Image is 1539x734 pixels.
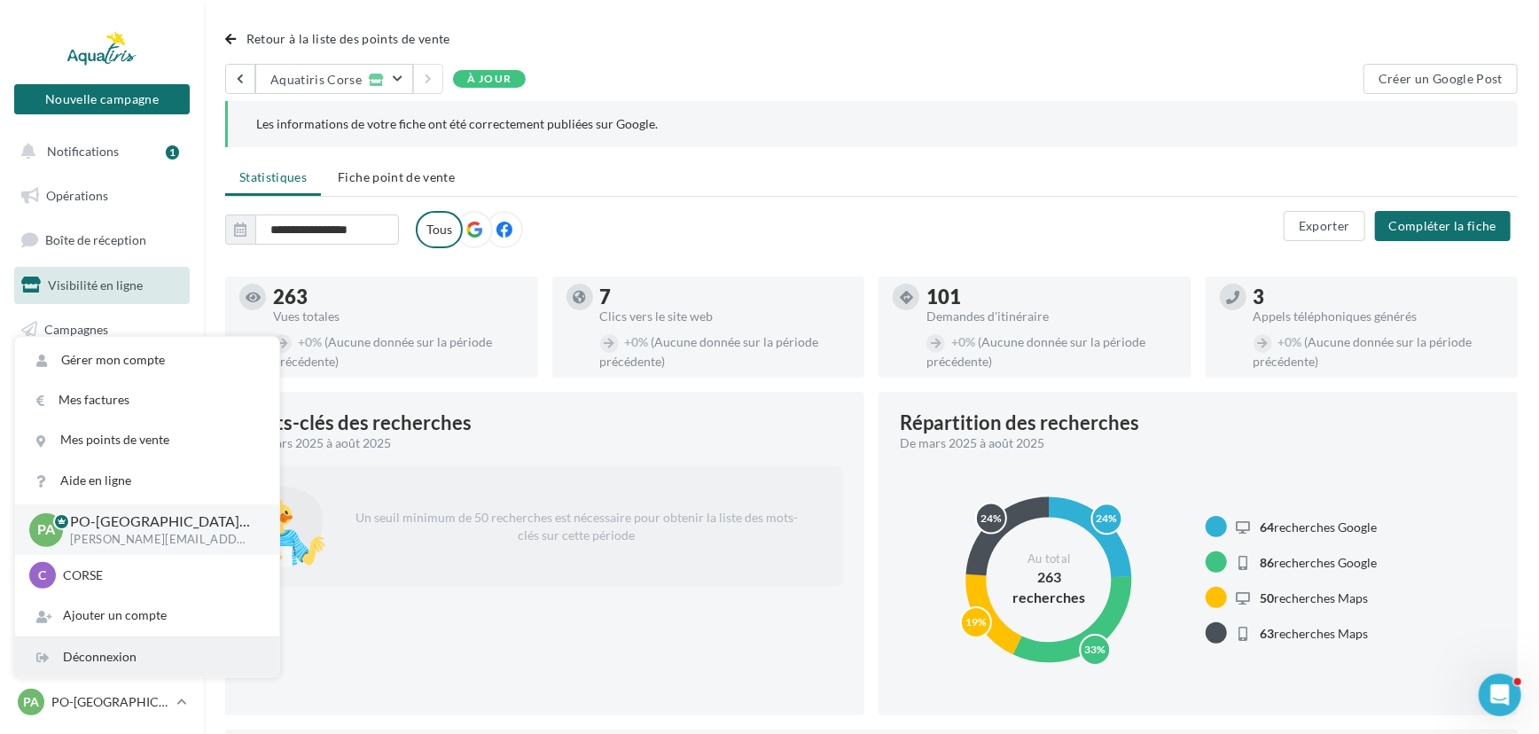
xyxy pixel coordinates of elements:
span: + [625,334,632,349]
p: CORSE [63,566,258,584]
div: De mars 2025 à août 2025 [246,434,829,452]
a: Mes points de vente [15,420,279,460]
span: 0% [625,334,649,349]
button: Notifications 1 [11,133,186,170]
span: Notifications [47,144,119,159]
a: PA PO-[GEOGRAPHIC_DATA]-HERAULT [14,685,190,719]
span: recherches Maps [1261,590,1369,605]
a: Docto'Com [11,443,193,480]
div: 3 [1254,287,1504,307]
div: 1 [166,145,179,160]
span: Boîte de réception [45,232,146,247]
button: Compléter la fiche [1375,211,1511,241]
span: Mots-clés des recherches [246,413,472,433]
button: Aquatiris Corse [255,64,413,94]
span: recherches Google [1261,519,1378,535]
a: Médiathèque [11,355,193,392]
div: Les informations de votre fiche ont été correctement publiées sur Google. [256,115,1489,133]
span: + [298,334,305,349]
span: recherches Google [1261,555,1378,570]
span: (Aucune donnée sur la période précédente) [1254,334,1473,369]
div: À jour [453,70,526,88]
span: (Aucune donnée sur la période précédente) [926,334,1145,369]
div: Clics vers le site web [600,310,851,323]
p: PO-[GEOGRAPHIC_DATA]-HERAULT [70,511,251,532]
span: Visibilité en ligne [48,277,143,293]
div: 263 [273,287,524,307]
span: Campagnes [44,321,108,336]
span: PA [23,693,39,711]
span: (Aucune donnée sur la période précédente) [600,334,819,369]
a: Opérations [11,177,193,215]
button: Nouvelle campagne [14,84,190,114]
div: Déconnexion [15,637,279,677]
div: Aquatiris Corse [270,73,362,87]
div: Vues totales [273,310,524,323]
span: 63 [1261,626,1275,641]
span: + [1278,334,1285,349]
span: 64 [1261,519,1275,535]
span: 0% [1278,334,1302,349]
span: recherches Maps [1261,626,1369,641]
button: Retour à la liste des points de vente [225,28,457,50]
a: Visibilité en ligne [11,267,193,304]
a: Calendrier [11,399,193,436]
a: Campagnes [11,311,193,348]
span: PA [37,519,55,540]
span: 50 [1261,590,1275,605]
a: Compléter la fiche [1368,217,1518,232]
div: Répartition des recherches [900,413,1139,433]
span: Opérations [46,188,108,203]
a: Boîte de réception [11,221,193,259]
p: PO-[GEOGRAPHIC_DATA]-HERAULT [51,693,169,711]
span: (Aucune donnée sur la période précédente) [273,334,492,369]
div: Appels téléphoniques générés [1254,310,1504,323]
a: Mes factures [15,380,279,420]
span: Retour à la liste des points de vente [246,31,450,46]
div: 101 [926,287,1177,307]
p: [PERSON_NAME][EMAIL_ADDRESS][DOMAIN_NAME] [70,532,251,548]
span: + [951,334,958,349]
iframe: Intercom live chat [1479,674,1521,716]
span: 0% [298,334,322,349]
span: 0% [951,334,975,349]
div: Demandes d'itinéraire [926,310,1177,323]
button: Exporter [1284,211,1365,241]
a: Gérer mon compte [15,340,279,380]
span: C [39,566,47,584]
p: Un seuil minimum de 50 recherches est nécessaire pour obtenir la liste des mots-clés sur cette pé... [339,495,815,558]
span: Fiche point de vente [338,169,455,184]
a: Aide en ligne [15,461,279,501]
button: Créer un Google Post [1363,64,1518,94]
div: Ajouter un compte [15,596,279,636]
div: 7 [600,287,851,307]
label: Tous [416,211,463,248]
span: 86 [1261,555,1275,570]
div: De mars 2025 à août 2025 [900,434,1482,452]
